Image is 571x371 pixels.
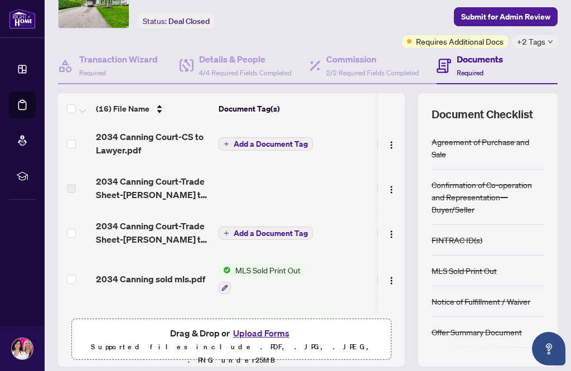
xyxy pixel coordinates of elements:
h4: Transaction Wizard [79,52,158,66]
span: Notice of Fulfillment / Waiver [231,312,338,324]
div: Notice of Fulfillment / Waiver [432,295,530,307]
div: Offer Summary Document [432,326,522,338]
span: plus [224,230,229,236]
h4: Details & People [199,52,292,66]
button: Status IconMLS Sold Print Out [219,264,305,294]
h4: Documents [457,52,503,66]
div: FINTRAC ID(s) [432,234,482,246]
span: MLS Sold Print Out [231,264,305,276]
span: Submit for Admin Review [461,8,550,26]
img: Logo [387,276,396,285]
span: 2034 Canning sold mls.pdf [96,272,205,286]
span: Deal Closed [168,16,210,26]
button: Submit for Admin Review [454,7,558,26]
button: Logo [383,134,400,152]
button: Add a Document Tag [219,227,313,240]
td: [DATE] [373,255,449,303]
div: MLS Sold Print Out [432,264,497,277]
td: [DATE] [373,121,449,166]
img: Logo [387,185,396,194]
button: Logo [383,179,400,197]
span: (16) File Name [96,103,149,115]
button: Upload Forms [230,326,293,340]
td: [DATE] [373,210,449,255]
span: 2034 Canning Court-Trade Sheet-[PERSON_NAME] to Review.pdf [96,219,210,246]
td: [DATE] [373,303,449,351]
span: Requires Additional Docs [416,35,504,47]
img: Status Icon [219,264,231,276]
button: Logo [383,270,400,288]
th: (16) File Name [91,93,214,124]
button: Status IconNotice of Fulfillment / Waiver [219,312,338,342]
button: Open asap [532,332,565,365]
h4: Commission [326,52,419,66]
img: Status Icon [219,312,231,324]
span: 2/2 Required Fields Completed [326,69,419,77]
span: Add a Document Tag [234,229,308,237]
span: Add a Document Tag [234,140,308,148]
span: plus [224,141,229,147]
button: Add a Document Tag [219,137,313,151]
th: Document Tag(s) [214,93,375,124]
span: Drag & Drop or [170,326,293,340]
td: [DATE] [373,166,449,210]
img: logo [9,8,36,29]
span: Required [457,69,483,77]
span: 2034 Canning Court-Trade Sheet-[PERSON_NAME] to Review.pdf [96,175,210,201]
p: Supported files include .PDF, .JPG, .JPEG, .PNG under 25 MB [79,340,384,367]
span: Document Checklist [432,107,533,122]
span: down [548,39,553,45]
img: Logo [387,230,396,239]
div: Agreement of Purchase and Sale [432,136,544,160]
div: Status: [138,13,214,28]
th: Upload Date [375,93,451,124]
div: Confirmation of Co-operation and Representation—Buyer/Seller [432,179,544,215]
button: Logo [383,224,400,242]
span: 2034 Canning Court-CS to Lawyer.pdf [96,130,210,157]
span: Required [79,69,106,77]
button: Add a Document Tag [219,226,313,240]
img: Logo [387,141,396,150]
span: +2 Tags [517,35,545,48]
span: 4/4 Required Fields Completed [199,69,292,77]
img: Profile Icon [12,338,33,359]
